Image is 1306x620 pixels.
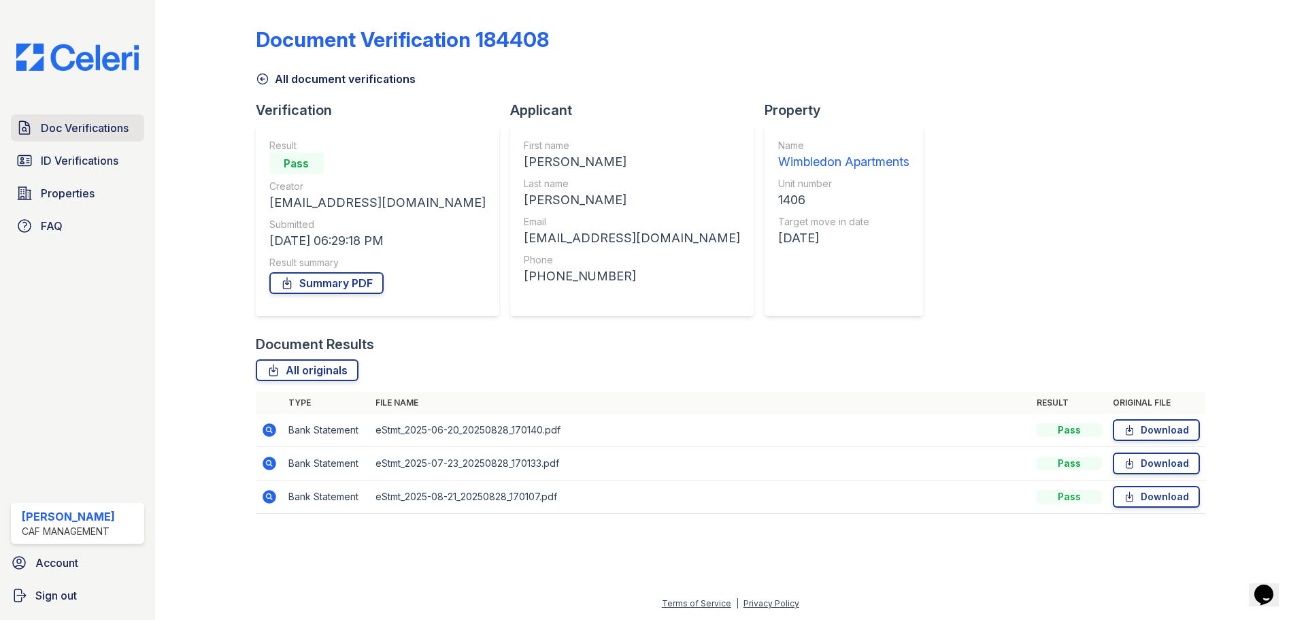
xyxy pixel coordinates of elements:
a: Privacy Policy [743,598,799,608]
div: | [736,598,739,608]
div: Pass [1037,423,1102,437]
div: Target move in date [778,215,909,229]
img: CE_Logo_Blue-a8612792a0a2168367f1c8372b55b34899dd931a85d93a1a3d3e32e68fde9ad4.png [5,44,150,71]
span: Doc Verifications [41,120,129,136]
div: Email [524,215,740,229]
a: Name Wimbledon Apartments [778,139,909,172]
div: [EMAIL_ADDRESS][DOMAIN_NAME] [524,229,740,248]
a: Account [5,549,150,576]
a: Download [1113,486,1200,508]
a: All originals [256,359,358,381]
a: Summary PDF [269,272,384,294]
div: Pass [1037,457,1102,470]
a: Terms of Service [662,598,731,608]
div: Pass [269,152,324,174]
div: [PERSON_NAME] [22,508,115,525]
div: Applicant [510,101,765,120]
div: [DATE] 06:29:18 PM [269,231,486,250]
td: eStmt_2025-07-23_20250828_170133.pdf [370,447,1031,480]
a: Download [1113,419,1200,441]
span: Account [35,555,78,571]
span: FAQ [41,218,63,234]
div: Pass [1037,490,1102,504]
div: Phone [524,253,740,267]
a: Sign out [5,582,150,609]
a: Properties [11,180,144,207]
div: [PERSON_NAME] [524,191,740,210]
td: Bank Statement [283,480,370,514]
th: Result [1031,392,1107,414]
div: Last name [524,177,740,191]
div: [PERSON_NAME] [524,152,740,172]
th: Type [283,392,370,414]
td: Bank Statement [283,414,370,447]
span: Properties [41,185,95,201]
div: [EMAIL_ADDRESS][DOMAIN_NAME] [269,193,486,212]
span: ID Verifications [41,152,118,169]
a: Download [1113,453,1200,474]
div: [DATE] [778,229,909,248]
div: [PHONE_NUMBER] [524,267,740,286]
div: Result [269,139,486,152]
div: Property [765,101,934,120]
iframe: chat widget [1249,566,1292,606]
div: Wimbledon Apartments [778,152,909,172]
td: Bank Statement [283,447,370,480]
div: Unit number [778,177,909,191]
div: Verification [256,101,510,120]
td: eStmt_2025-06-20_20250828_170140.pdf [370,414,1031,447]
span: Sign out [35,587,77,604]
div: CAF Management [22,525,115,538]
div: Name [778,139,909,152]
div: 1406 [778,191,909,210]
div: First name [524,139,740,152]
div: Document Results [256,335,374,354]
div: Submitted [269,218,486,231]
div: Document Verification 184408 [256,27,549,52]
th: File name [370,392,1031,414]
a: FAQ [11,212,144,240]
div: Result summary [269,256,486,270]
a: Doc Verifications [11,114,144,142]
a: All document verifications [256,71,416,87]
a: ID Verifications [11,147,144,174]
div: Creator [269,180,486,193]
td: eStmt_2025-08-21_20250828_170107.pdf [370,480,1031,514]
th: Original file [1107,392,1205,414]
